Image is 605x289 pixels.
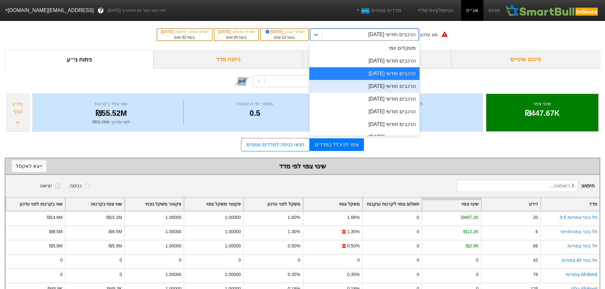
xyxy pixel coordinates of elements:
[165,271,181,278] div: 1.00000
[560,215,597,220] a: תל בונד-צמודות 3-5
[160,29,209,35] div: תאריך כניסה לתוקף :
[568,243,597,248] a: תל בונד צמודות
[8,100,27,115] div: מידע נוסף
[422,198,481,211] div: Toggle SortBy
[533,257,538,264] div: 42
[466,243,479,249] div: ₪2.9K
[234,35,238,40] span: 20
[218,29,255,35] div: תאריך פרסום :
[6,198,65,211] div: Toggle SortBy
[309,93,420,105] div: הרכבים חודשי [DATE]
[457,180,595,192] span: חיפוש :
[185,100,325,108] div: מספר ימי התכסות
[414,4,456,17] a: הסימולציות שלי
[12,160,46,172] button: ייצא לאקסל
[481,198,540,211] div: Toggle SortBy
[566,272,597,277] a: All-Bond צמודות
[288,271,300,278] div: 0.35%
[49,228,63,235] div: ₪9.5M
[179,257,182,264] div: 0
[310,138,364,151] a: צפוי להיכלל במדדים
[109,228,122,235] div: ₪9.5M
[65,198,124,211] div: Toggle SortBy
[47,214,63,221] div: ₪14.6M
[160,35,209,40] div: בעוד ימים
[264,35,305,40] div: בעוד ימים
[309,80,420,93] div: הרכבים חודשי [DATE]
[303,50,452,69] div: ביקושים והיצעים צפויים
[282,35,286,40] span: 13
[41,108,182,119] div: ₪55.52M
[234,73,250,89] img: tase link
[541,198,600,211] div: Toggle SortBy
[106,214,122,221] div: ₪15.1M
[184,198,243,211] div: Toggle SortBy
[41,100,182,108] div: שווי צפוי בקרנות
[533,214,538,221] div: 20
[109,243,122,249] div: ₪5.9M
[451,50,600,69] div: סיכום שינויים
[417,243,419,249] div: 0
[363,198,421,211] div: Toggle SortBy
[533,243,538,249] div: 66
[309,67,420,80] div: הרכבים חודשי [DATE]
[417,228,419,235] div: 0
[357,257,360,264] div: 0
[60,271,63,278] div: 0
[218,35,255,40] div: בעוד ימים
[241,138,309,151] a: תנאי כניסה למדדים נוספים
[347,243,360,249] div: 0.50%
[225,271,241,278] div: 1.00000
[218,30,232,34] span: [DATE]
[108,7,166,14] span: לפי נתוני סוף יום מתאריך [DATE]
[225,228,241,235] div: 1.00000
[461,214,479,221] div: ₪487.2K
[457,180,578,192] input: 8 רשומות...
[309,131,420,143] div: הרכבים חודשי [DATE]
[40,182,52,190] div: יציאה
[347,271,360,278] div: 0.35%
[535,228,538,235] div: 6
[225,243,241,249] div: 1.00000
[244,198,302,211] div: Toggle SortBy
[288,228,300,235] div: 1.30%
[225,214,241,221] div: 1.00000
[185,108,325,119] div: 0.5
[309,118,420,131] div: הרכבים חודשי [DATE]
[41,119,182,125] div: לפני עדכון : ₪55.08M
[494,100,590,108] div: שינוי צפוי
[288,214,300,221] div: 1.60%
[417,214,419,221] div: 0
[288,243,300,249] div: 0.50%
[165,228,181,235] div: 1.00000
[347,228,360,235] div: 1.30%
[420,31,438,38] div: סוג עדכון
[476,271,479,278] div: 0
[533,271,538,278] div: 76
[264,29,305,35] div: תאריך קובע :
[494,108,590,119] div: ₪447.67K
[12,161,593,171] div: שינוי צפוי לפי מדד
[505,4,600,17] img: SmartBull
[476,257,479,264] div: 0
[463,228,478,235] div: ₪12.2K
[60,257,63,264] div: 0
[309,105,420,118] div: הרכבים חודשי [DATE]
[70,182,82,190] div: כניסה
[368,31,415,38] div: הרכבים חודשי [DATE]
[417,257,419,264] div: 0
[353,4,404,17] a: מדדים נוספיםחדש
[99,6,103,15] span: ?
[120,271,122,278] div: 0
[49,243,63,249] div: ₪5.9M
[309,42,420,55] div: משקלים יומי
[161,30,175,34] span: [DATE]
[298,257,300,264] div: 0
[417,271,419,278] div: 0
[560,229,597,234] a: תל בונד צמודות-יתר
[165,214,181,221] div: 1.00000
[182,35,186,40] span: 32
[347,214,360,221] div: 1.66%
[120,257,122,264] div: 0
[303,198,362,211] div: Toggle SortBy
